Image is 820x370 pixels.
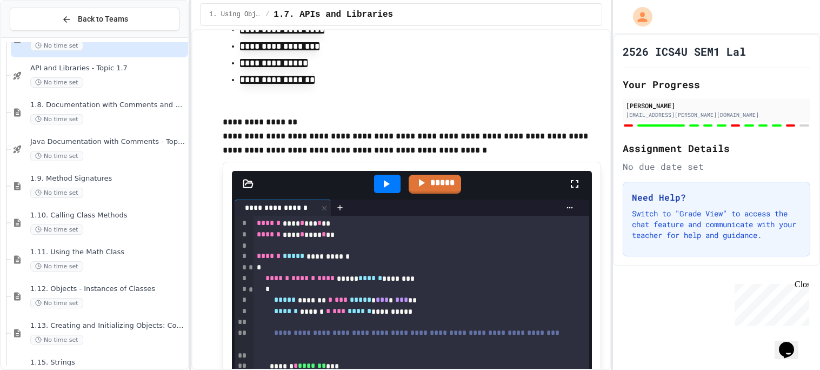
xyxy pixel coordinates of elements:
[30,151,83,161] span: No time set
[30,321,186,331] span: 1.13. Creating and Initializing Objects: Constructors
[30,211,186,220] span: 1.10. Calling Class Methods
[30,298,83,308] span: No time set
[274,8,393,21] span: 1.7. APIs and Libraries
[632,191,801,204] h3: Need Help?
[4,4,75,69] div: Chat with us now!Close
[623,160,810,173] div: No due date set
[30,248,186,257] span: 1.11. Using the Math Class
[623,141,810,156] h2: Assignment Details
[30,101,186,110] span: 1.8. Documentation with Comments and Preconditions
[30,137,186,147] span: Java Documentation with Comments - Topic 1.8
[623,77,810,92] h2: Your Progress
[622,4,655,29] div: My Account
[626,101,807,110] div: [PERSON_NAME]
[730,280,809,326] iframe: chat widget
[209,10,261,19] span: 1. Using Objects and Methods
[30,285,186,294] span: 1.12. Objects - Instances of Classes
[775,327,809,359] iframe: chat widget
[30,77,83,88] span: No time set
[632,208,801,241] p: Switch to "Grade View" to access the chat feature and communicate with your teacher for help and ...
[30,335,83,345] span: No time set
[30,224,83,235] span: No time set
[30,41,83,51] span: No time set
[626,111,807,119] div: [EMAIL_ADDRESS][PERSON_NAME][DOMAIN_NAME]
[30,358,186,367] span: 1.15. Strings
[78,14,128,25] span: Back to Teams
[623,44,746,59] h1: 2526 ICS4U SEM1 Lal
[10,8,179,31] button: Back to Teams
[30,114,83,124] span: No time set
[30,188,83,198] span: No time set
[265,10,269,19] span: /
[30,261,83,272] span: No time set
[30,174,186,183] span: 1.9. Method Signatures
[30,64,186,73] span: API and Libraries - Topic 1.7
